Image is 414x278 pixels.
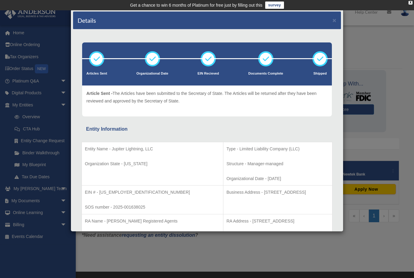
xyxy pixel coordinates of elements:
[86,125,328,133] div: Entity Information
[409,1,412,5] div: close
[136,71,168,77] p: Organizational Date
[312,71,328,77] p: Shipped
[85,145,220,153] p: Entity Name - Jupiter Lightning, LLC
[248,71,283,77] p: Documents Complete
[86,91,112,96] span: Article Sent -
[265,2,284,9] a: survey
[85,160,220,168] p: Organization State - [US_STATE]
[85,217,220,225] p: RA Name - [PERSON_NAME] Registered Agents
[85,203,220,211] p: SOS number - 2025-001638025
[198,71,219,77] p: EIN Recieved
[226,175,329,183] p: Organizational Date - [DATE]
[226,145,329,153] p: Type - Limited Liability Company (LLC)
[130,2,262,9] div: Get a chance to win 6 months of Platinum for free just by filling out this
[332,17,336,23] button: ×
[85,189,220,196] p: EIN # - [US_EMPLOYER_IDENTIFICATION_NUMBER]
[86,90,328,105] p: The Articles have been submitted to the Secretary of State. The Articles will be returned after t...
[86,71,107,77] p: Articles Sent
[78,16,96,25] h4: Details
[226,217,329,225] p: RA Address - [STREET_ADDRESS]
[226,160,329,168] p: Structure - Manager-managed
[226,189,329,196] p: Business Address - [STREET_ADDRESS]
